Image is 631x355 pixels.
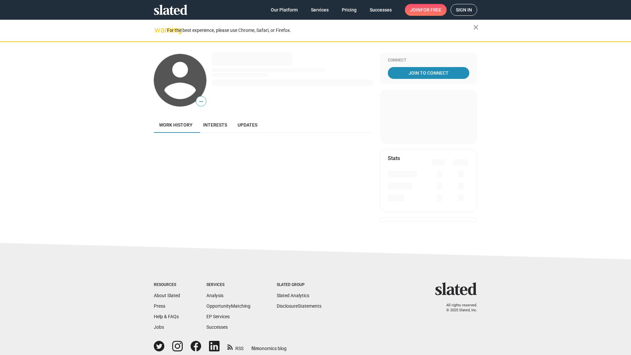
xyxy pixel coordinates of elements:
div: Resources [154,282,180,288]
mat-icon: close [472,23,480,31]
a: Join To Connect [388,67,469,79]
a: Our Platform [266,4,303,16]
a: filmonomics blog [251,340,287,352]
a: Analysis [206,293,223,298]
div: Connect [388,58,469,63]
div: Services [206,282,250,288]
span: — [196,97,206,106]
span: film [251,346,259,351]
span: Work history [159,122,193,128]
mat-icon: warning [154,26,162,34]
span: for free [421,4,441,16]
a: Successes [364,4,397,16]
p: All rights reserved. © 2025 Slated, Inc. [439,303,477,313]
a: Joinfor free [405,4,447,16]
span: Join To Connect [389,67,468,79]
div: Slated Group [277,282,321,288]
span: Join [410,4,441,16]
a: Slated Analytics [277,293,309,298]
a: DisclosureStatements [277,303,321,309]
span: Services [311,4,329,16]
a: Help & FAQs [154,314,179,319]
span: Interests [203,122,227,128]
span: Updates [238,122,257,128]
a: Interests [198,117,232,133]
a: Successes [206,324,228,330]
mat-card-title: Stats [388,155,400,162]
a: Work history [154,117,198,133]
a: Updates [232,117,263,133]
span: Our Platform [271,4,298,16]
span: Sign in [456,4,472,15]
a: About Slated [154,293,180,298]
span: Successes [370,4,392,16]
a: Sign in [451,4,477,16]
a: Services [306,4,334,16]
a: EP Services [206,314,230,319]
div: For the best experience, please use Chrome, Safari, or Firefox. [167,26,473,35]
a: OpportunityMatching [206,303,250,309]
a: Press [154,303,165,309]
span: Pricing [342,4,357,16]
a: RSS [227,342,244,352]
a: Pricing [337,4,362,16]
a: Jobs [154,324,164,330]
